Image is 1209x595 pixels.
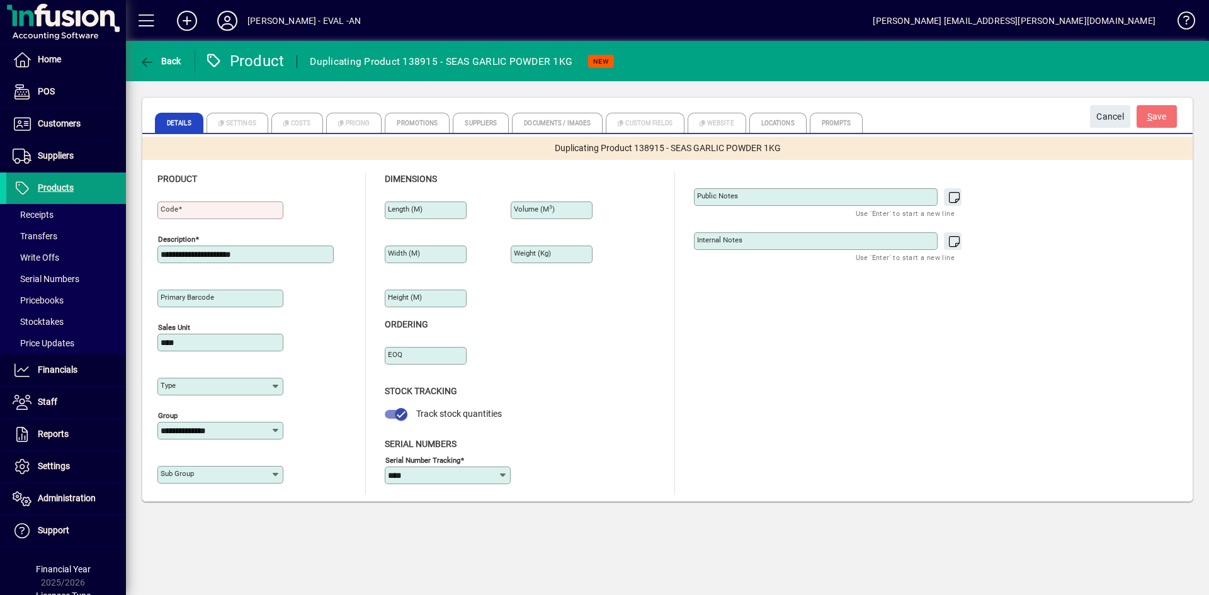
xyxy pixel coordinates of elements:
div: Product [205,51,285,71]
a: Suppliers [6,140,126,172]
a: Write Offs [6,247,126,268]
span: Serial Numbers [385,439,457,449]
mat-label: Serial Number tracking [385,455,460,464]
a: Customers [6,108,126,140]
span: Price Updates [13,338,74,348]
span: Receipts [13,210,54,220]
a: POS [6,76,126,108]
a: Reports [6,419,126,450]
span: Reports [38,429,69,439]
div: [PERSON_NAME] [EMAIL_ADDRESS][PERSON_NAME][DOMAIN_NAME] [873,11,1155,31]
span: S [1147,111,1152,122]
span: NEW [593,57,609,65]
span: Staff [38,397,57,407]
mat-label: Weight (Kg) [514,249,551,258]
a: Price Updates [6,332,126,354]
mat-label: Length (m) [388,205,423,213]
span: POS [38,86,55,96]
span: Customers [38,118,81,128]
button: Back [136,50,184,72]
span: Ordering [385,319,428,329]
app-page-header-button: Back [126,50,195,72]
mat-label: Type [161,381,176,390]
span: Write Offs [13,252,59,263]
a: Financials [6,354,126,386]
mat-label: Sales unit [158,323,190,332]
sup: 3 [549,204,552,210]
mat-label: Width (m) [388,249,420,258]
span: Financials [38,365,77,375]
a: Home [6,44,126,76]
a: Pricebooks [6,290,126,311]
mat-hint: Use 'Enter' to start a new line [856,206,955,220]
mat-label: Description [158,235,195,244]
span: Duplicating Product 138915 - SEAS GARLIC POWDER 1KG [555,142,781,155]
a: Stocktakes [6,311,126,332]
span: Stocktakes [13,317,64,327]
span: Back [139,56,181,66]
button: Profile [207,9,247,32]
span: Product [157,174,197,184]
span: Support [38,525,69,535]
button: Add [167,9,207,32]
mat-label: Primary barcode [161,293,214,302]
mat-label: EOQ [388,350,402,359]
mat-label: Public Notes [697,191,738,200]
a: Transfers [6,225,126,247]
span: Stock Tracking [385,386,457,396]
mat-label: Height (m) [388,293,422,302]
a: Settings [6,451,126,482]
span: Financial Year [36,564,91,574]
button: Cancel [1090,105,1130,128]
a: Staff [6,387,126,418]
a: Receipts [6,204,126,225]
span: Pricebooks [13,295,64,305]
span: Serial Numbers [13,274,79,284]
span: Settings [38,461,70,471]
mat-label: Internal Notes [697,235,742,244]
mat-label: Volume (m ) [514,205,555,213]
a: Administration [6,483,126,514]
span: Track stock quantities [416,409,502,419]
span: Dimensions [385,174,437,184]
div: [PERSON_NAME] - EVAL -AN [247,11,361,31]
a: Support [6,515,126,547]
span: Home [38,54,61,64]
a: Knowledge Base [1168,3,1193,43]
mat-label: Sub group [161,469,194,478]
mat-label: Code [161,205,178,213]
span: Transfers [13,231,57,241]
span: Products [38,183,74,193]
a: Serial Numbers [6,268,126,290]
mat-label: Group [158,411,178,420]
div: Duplicating Product 138915 - SEAS GARLIC POWDER 1KG [310,52,572,72]
span: Administration [38,493,96,503]
button: Save [1137,105,1177,128]
span: Cancel [1096,106,1124,127]
mat-hint: Use 'Enter' to start a new line [856,250,955,264]
span: ave [1147,106,1167,127]
span: Suppliers [38,150,74,161]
